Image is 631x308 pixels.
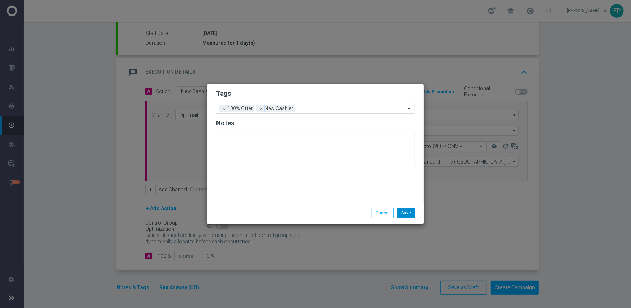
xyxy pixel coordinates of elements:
span: New Cashier [263,105,295,112]
button: Save [397,208,415,218]
span: × [221,105,227,112]
h2: Tags [216,89,415,98]
button: Cancel [372,208,394,218]
h2: Notes [216,119,415,127]
span: 100% Offer [226,105,254,112]
span: × [258,105,265,112]
ng-select: 100% Offer, New Cashier [216,103,415,114]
